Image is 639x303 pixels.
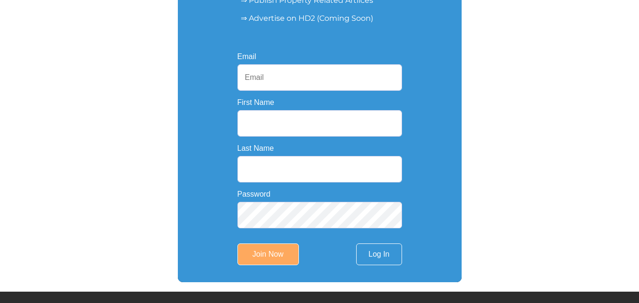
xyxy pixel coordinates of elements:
label: First Name [237,99,274,106]
a: Log In [356,243,402,265]
input: Join Now [237,243,299,265]
label: Email [237,53,256,61]
input: Email [237,64,402,91]
label: Last Name [237,145,274,152]
p: ⇒ Advertise on HD2 (Coming Soon) [241,13,399,24]
label: Password [237,190,271,198]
